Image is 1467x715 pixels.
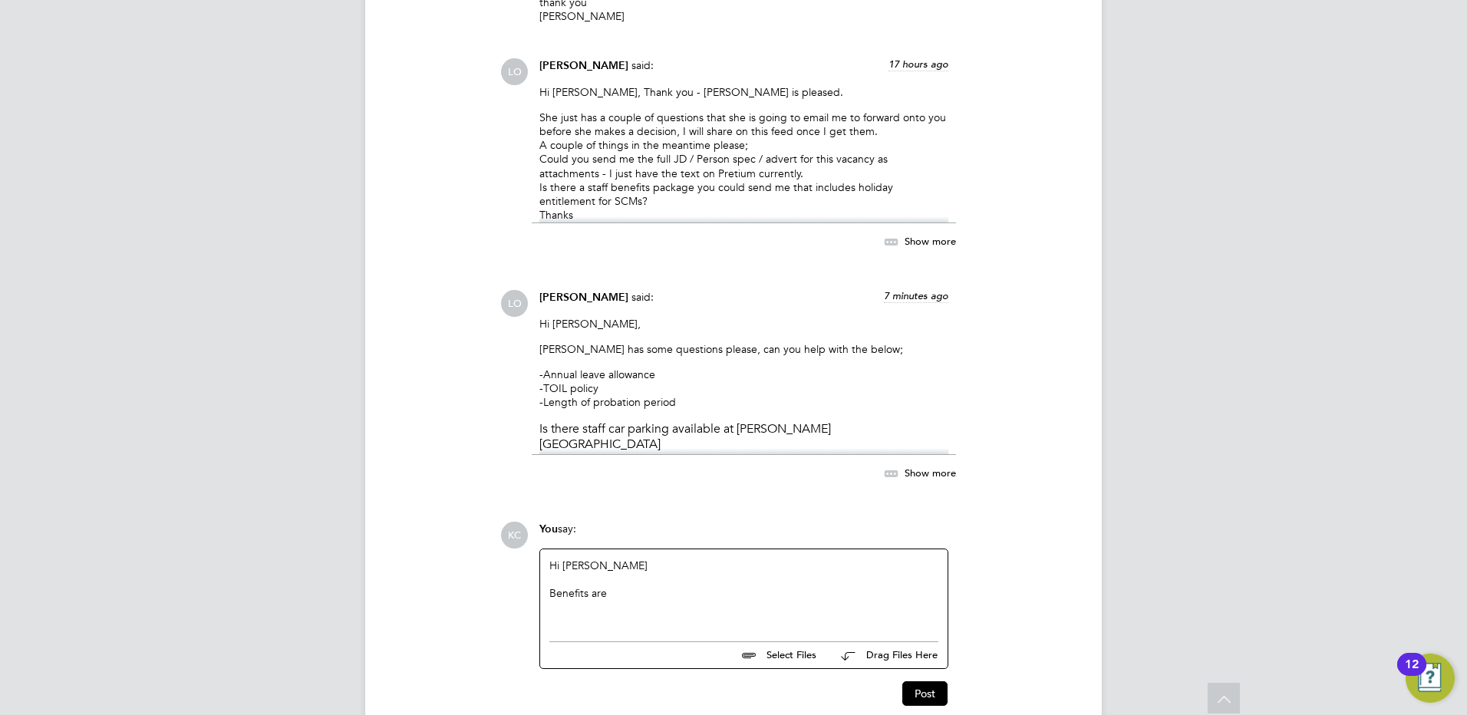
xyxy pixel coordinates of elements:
p: Hi [PERSON_NAME], Thank you - [PERSON_NAME] is pleased. [539,85,948,99]
li: Is there staff car parking available at [PERSON_NAME][GEOGRAPHIC_DATA] [539,421,948,469]
div: 12 [1405,664,1419,684]
button: Drag Files Here [829,640,938,672]
span: LO [501,58,528,85]
span: 17 hours ago [888,58,948,71]
p: Hi [PERSON_NAME], [539,317,948,331]
p: She just has a couple of questions that she is going to email me to forward onto you before she m... [539,110,948,236]
span: Show more [905,234,956,247]
span: You [539,522,558,535]
span: said: [631,290,654,304]
p: [PERSON_NAME] has some questions please, can you help with the below; [539,342,948,356]
span: LO [501,290,528,317]
span: KC [501,522,528,549]
button: Open Resource Center, 12 new notifications [1406,654,1455,703]
span: Show more [905,466,956,479]
span: 7 minutes ago [884,289,948,302]
button: Post [902,681,948,706]
p: -Annual leave allowance -TOIL policy -Length of probation period [539,367,948,410]
span: said: [631,58,654,72]
div: say: [539,522,948,549]
span: [PERSON_NAME] [539,59,628,72]
div: Hi [PERSON_NAME] [549,558,938,624]
span: [PERSON_NAME] [539,291,628,304]
div: Benefits are [549,586,938,600]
